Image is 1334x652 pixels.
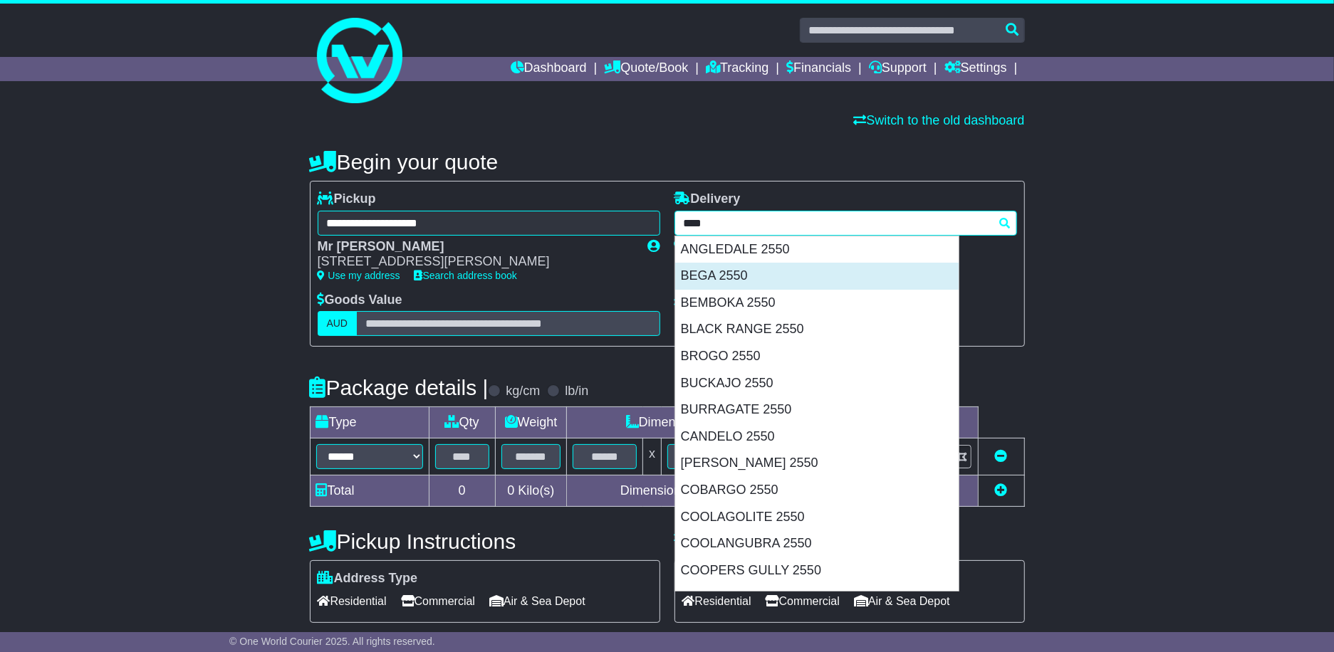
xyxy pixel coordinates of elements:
[706,57,768,81] a: Tracking
[766,590,840,612] span: Commercial
[489,590,585,612] span: Air & Sea Depot
[675,236,959,263] div: ANGLEDALE 2550
[401,590,475,612] span: Commercial
[869,57,927,81] a: Support
[786,57,851,81] a: Financials
[429,475,495,507] td: 0
[854,590,950,612] span: Air & Sea Depot
[310,530,660,553] h4: Pickup Instructions
[675,370,959,397] div: BUCKAJO 2550
[415,270,517,281] a: Search address book
[567,475,832,507] td: Dimensions in Centimetre(s)
[674,211,1017,236] typeahead: Please provide city
[675,424,959,451] div: CANDELO 2550
[318,239,634,255] div: Mr [PERSON_NAME]
[604,57,688,81] a: Quote/Book
[675,557,959,584] div: COOPERS GULLY 2550
[675,343,959,370] div: BROGO 2550
[318,590,387,612] span: Residential
[853,113,1024,127] a: Switch to the old dashboard
[995,483,1008,498] a: Add new item
[318,191,376,207] label: Pickup
[567,407,832,438] td: Dimensions (L x W x H)
[495,407,567,438] td: Weight
[318,571,418,587] label: Address Type
[310,150,1025,174] h4: Begin your quote
[944,57,1007,81] a: Settings
[995,449,1008,463] a: Remove this item
[495,475,567,507] td: Kilo(s)
[310,475,429,507] td: Total
[318,311,358,336] label: AUD
[675,263,959,290] div: BEGA 2550
[675,584,959,611] div: DEVILS HOLE 2550
[310,376,489,399] h4: Package details |
[643,438,662,475] td: x
[675,477,959,504] div: COBARGO 2550
[506,384,540,399] label: kg/cm
[682,590,751,612] span: Residential
[675,504,959,531] div: COOLAGOLITE 2550
[318,254,634,270] div: [STREET_ADDRESS][PERSON_NAME]
[675,530,959,557] div: COOLANGUBRA 2550
[675,396,959,424] div: BURRAGATE 2550
[565,384,588,399] label: lb/in
[675,316,959,343] div: BLACK RANGE 2550
[229,636,435,647] span: © One World Courier 2025. All rights reserved.
[511,57,587,81] a: Dashboard
[507,483,514,498] span: 0
[318,293,402,308] label: Goods Value
[675,450,959,477] div: [PERSON_NAME] 2550
[318,270,400,281] a: Use my address
[429,407,495,438] td: Qty
[310,407,429,438] td: Type
[674,191,741,207] label: Delivery
[675,290,959,317] div: BEMBOKA 2550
